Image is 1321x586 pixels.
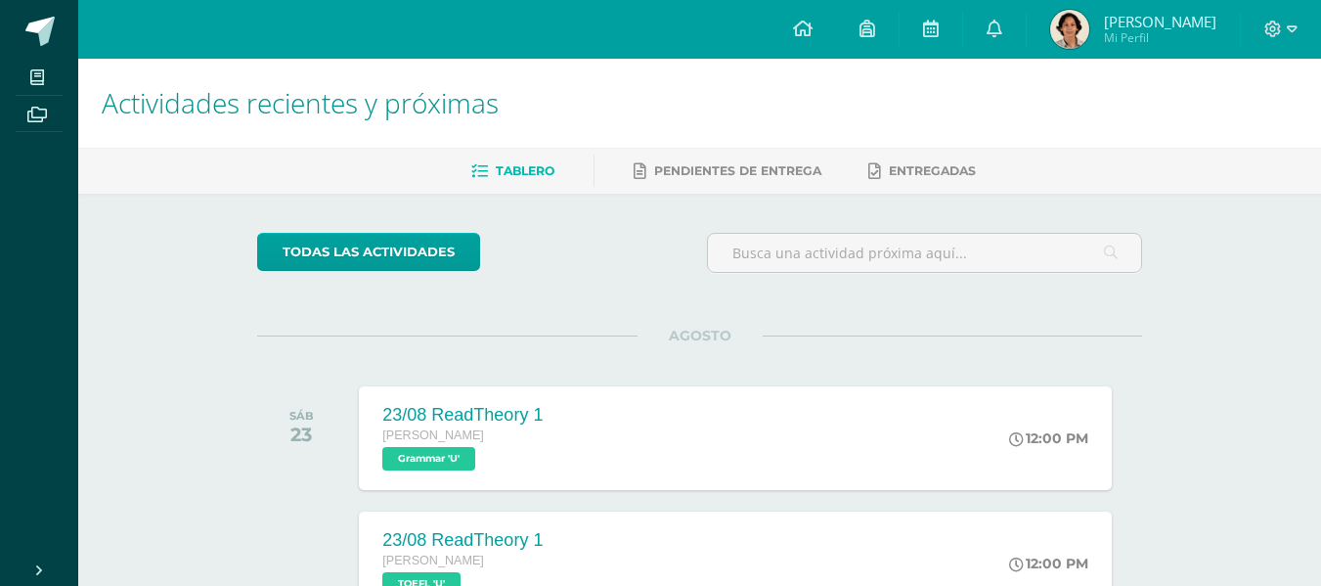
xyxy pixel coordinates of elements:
[289,423,314,446] div: 23
[257,233,480,271] a: todas las Actividades
[708,234,1141,272] input: Busca una actividad próxima aquí...
[1104,12,1216,31] span: [PERSON_NAME]
[1009,555,1088,572] div: 12:00 PM
[496,163,554,178] span: Tablero
[382,554,484,567] span: [PERSON_NAME]
[382,405,543,426] div: 23/08 ReadTheory 1
[1104,29,1216,46] span: Mi Perfil
[382,447,475,471] span: Grammar 'U'
[382,428,484,442] span: [PERSON_NAME]
[654,163,821,178] span: Pendientes de entrega
[102,84,499,121] span: Actividades recientes y próximas
[638,327,763,344] span: AGOSTO
[889,163,976,178] span: Entregadas
[634,156,821,187] a: Pendientes de entrega
[471,156,554,187] a: Tablero
[868,156,976,187] a: Entregadas
[1050,10,1089,49] img: 84c4a7923b0c036d246bba4ed201b3fa.png
[382,530,543,551] div: 23/08 ReadTheory 1
[1009,429,1088,447] div: 12:00 PM
[289,409,314,423] div: SÁB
